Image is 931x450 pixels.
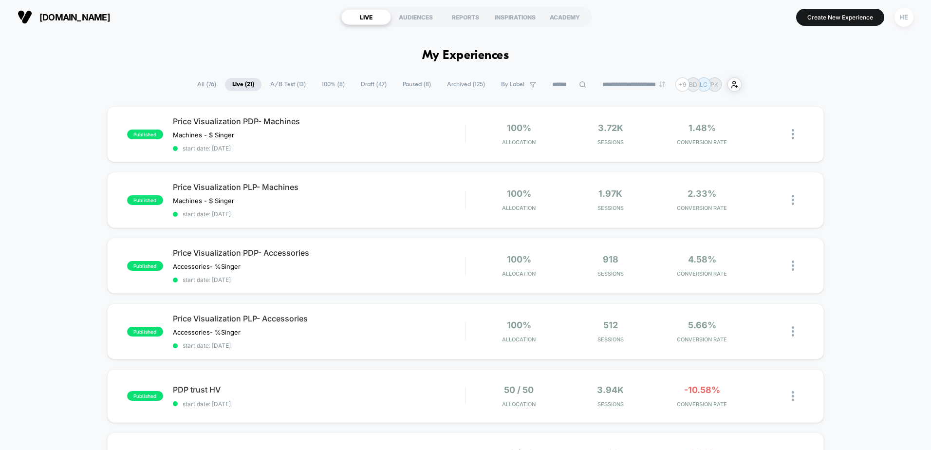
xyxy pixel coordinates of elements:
[422,49,509,63] h1: My Experiences
[659,205,745,211] span: CONVERSION RATE
[127,130,163,139] span: published
[659,81,665,87] img: end
[127,195,163,205] span: published
[603,254,618,264] span: 918
[892,7,916,27] button: HE
[567,401,654,408] span: Sessions
[710,81,718,88] p: PK
[688,188,716,199] span: 2.33%
[173,182,465,192] span: Price Visualization PLP- Machines
[190,78,223,91] span: All ( 76 )
[501,81,524,88] span: By Label
[354,78,394,91] span: Draft ( 47 )
[597,385,624,395] span: 3.94k
[315,78,352,91] span: 100% ( 8 )
[598,188,622,199] span: 1.97k
[507,188,531,199] span: 100%
[603,320,618,330] span: 512
[675,77,689,92] div: + 9
[173,314,465,323] span: Price Visualization PLP- Accessories
[173,328,241,336] span: Accessories- %Singer
[689,81,697,88] p: BD
[173,248,465,258] span: Price Visualization PDP- Accessories
[39,12,110,22] span: [DOMAIN_NAME]
[700,81,708,88] p: LC
[173,131,234,139] span: Machines - $ Singer
[792,261,794,271] img: close
[173,385,465,394] span: PDP trust HV
[173,210,465,218] span: start date: [DATE]
[441,9,490,25] div: REPORTS
[689,123,716,133] span: 1.48%
[173,262,241,270] span: Accessories- %Singer
[540,9,590,25] div: ACADEMY
[659,139,745,146] span: CONVERSION RATE
[341,9,391,25] div: LIVE
[391,9,441,25] div: AUDIENCES
[792,129,794,139] img: close
[688,320,716,330] span: 5.66%
[173,276,465,283] span: start date: [DATE]
[567,205,654,211] span: Sessions
[894,8,913,27] div: HE
[127,391,163,401] span: published
[502,336,536,343] span: Allocation
[18,10,32,24] img: Visually logo
[502,270,536,277] span: Allocation
[502,401,536,408] span: Allocation
[567,139,654,146] span: Sessions
[502,205,536,211] span: Allocation
[796,9,884,26] button: Create New Experience
[225,78,261,91] span: Live ( 21 )
[490,9,540,25] div: INSPIRATIONS
[15,9,113,25] button: [DOMAIN_NAME]
[173,116,465,126] span: Price Visualization PDP- Machines
[688,254,716,264] span: 4.58%
[567,270,654,277] span: Sessions
[507,123,531,133] span: 100%
[173,197,234,205] span: Machines - $ Singer
[395,78,438,91] span: Paused ( 8 )
[507,254,531,264] span: 100%
[507,320,531,330] span: 100%
[127,327,163,337] span: published
[440,78,492,91] span: Archived ( 125 )
[659,401,745,408] span: CONVERSION RATE
[127,261,163,271] span: published
[792,391,794,401] img: close
[504,385,534,395] span: 50 / 50
[502,139,536,146] span: Allocation
[173,342,465,349] span: start date: [DATE]
[567,336,654,343] span: Sessions
[792,195,794,205] img: close
[684,385,720,395] span: -10.58%
[792,326,794,337] img: close
[598,123,623,133] span: 3.72k
[263,78,313,91] span: A/B Test ( 13 )
[659,336,745,343] span: CONVERSION RATE
[173,400,465,408] span: start date: [DATE]
[659,270,745,277] span: CONVERSION RATE
[173,145,465,152] span: start date: [DATE]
